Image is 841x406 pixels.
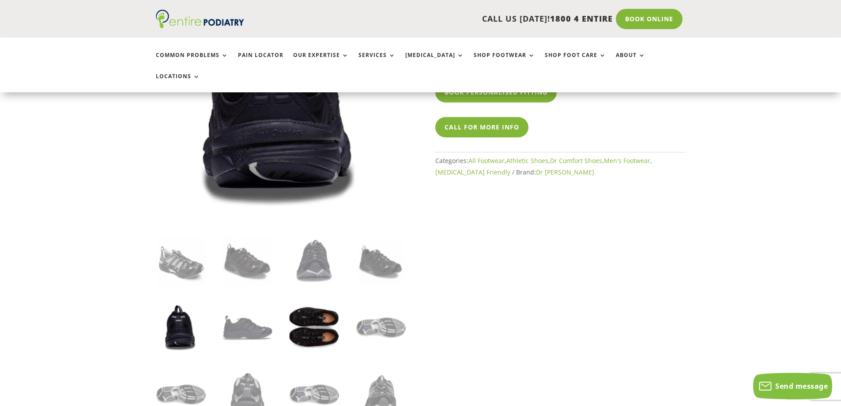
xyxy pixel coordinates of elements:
img: Dr Comfort Performance Sports Shoe - View of Sole [356,303,406,353]
span: Categories: , , , , [435,156,652,176]
img: Dr Comfort Performance Sports Shoe in black - View of the front of the shoe [289,236,339,286]
span: Send message [775,381,828,391]
a: Common Problems [156,52,228,71]
a: Locations [156,73,200,92]
a: [MEDICAL_DATA] Friendly [435,168,510,176]
a: Services [358,52,396,71]
img: Dr Comfort Performance Sports Shoe in black - View of the front of the shoe on an angle [356,236,406,286]
a: [MEDICAL_DATA] [405,52,464,71]
a: Our Expertise [293,52,349,71]
img: Dr Comfort Performance Sports Shoe in black - View of two shoes from above [289,303,339,353]
a: Dr Comfort Shoes [550,156,602,165]
p: CALL US [DATE]! [278,13,613,25]
a: Entire Podiatry [156,21,244,30]
img: Dr Comfort Performance Sports Shoe in black - View of the side of the shoe [223,303,272,353]
img: logo (1) [156,10,244,28]
a: Men's Footwear [604,156,650,165]
img: dr comfort performance athletic mens shoe black [223,236,272,286]
a: Call For More Info [435,117,528,137]
a: Shop Footwear [474,52,535,71]
a: Dr [PERSON_NAME] [536,168,594,176]
a: Book Online [616,9,683,29]
a: Shop Foot Care [545,52,606,71]
img: Dr Comfort Performance Athletic Mens Shoe Black and Grey [156,236,206,286]
span: Brand: [516,168,594,176]
button: Send message [753,373,832,399]
a: Pain Locator [238,52,283,71]
a: All Footwear [468,156,505,165]
a: Athletic Shoes [506,156,548,165]
a: Book Personalised Fitting [435,82,557,102]
span: 1800 4 ENTIRE [550,13,613,24]
a: About [616,52,645,71]
img: Dr Comfort Performance Sports Shoe in black- View of the back of the shoe [156,303,206,353]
